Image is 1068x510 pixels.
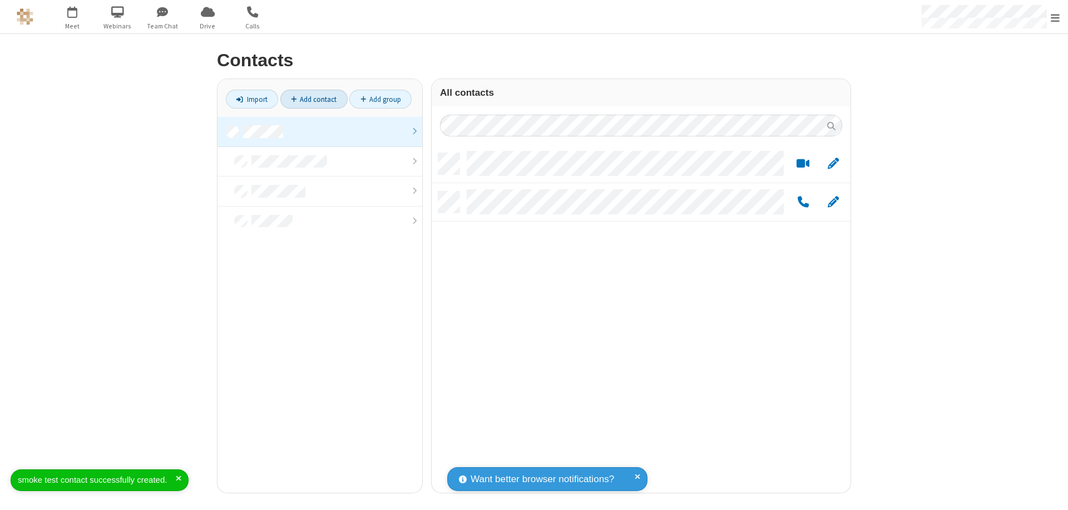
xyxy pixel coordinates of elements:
h2: Contacts [217,51,851,70]
a: Add contact [280,90,348,109]
a: Add group [349,90,412,109]
span: Drive [187,21,229,31]
button: Edit [822,157,844,171]
button: Start a video meeting [792,157,814,171]
span: Team Chat [142,21,184,31]
button: Call by phone [792,195,814,209]
div: smoke test contact successfully created. [18,474,176,487]
span: Want better browser notifications? [471,472,614,487]
span: Calls [232,21,274,31]
span: Webinars [97,21,139,31]
span: Meet [52,21,93,31]
h3: All contacts [440,87,842,98]
button: Edit [822,195,844,209]
img: QA Selenium DO NOT DELETE OR CHANGE [17,8,33,25]
a: Import [226,90,278,109]
div: grid [432,145,851,493]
